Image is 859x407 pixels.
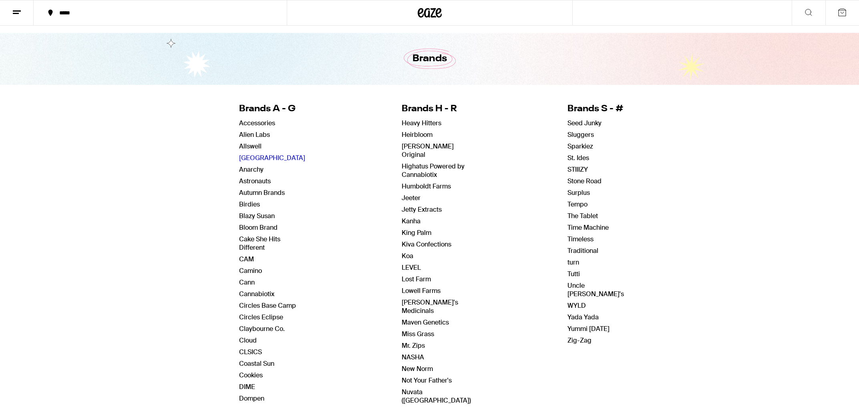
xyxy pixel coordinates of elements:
h4: Brands S - # [567,103,624,115]
a: Cann [239,278,255,287]
a: Cannabiotix [239,290,274,298]
a: Anarchy [239,165,264,174]
a: Mr. Zips [402,341,425,350]
a: Seed Junky [567,119,602,127]
a: [PERSON_NAME]'s Medicinals [402,298,458,315]
a: Zig-Zag [567,336,591,345]
a: Cake She Hits Different [239,235,280,252]
a: Stone Road [567,177,602,185]
a: Circles Base Camp [239,301,296,310]
a: Jetty Extracts [402,205,442,214]
a: Blazy Susan [239,212,275,220]
a: Kanha [402,217,420,225]
a: Alien Labs [239,130,270,139]
a: Surplus [567,188,590,197]
a: Allswell [239,142,262,150]
a: Miss Grass [402,330,434,338]
a: [GEOGRAPHIC_DATA] [239,154,305,162]
a: Time Machine [567,223,609,232]
a: Accessories [239,119,275,127]
a: [PERSON_NAME] Original [402,142,454,159]
a: STIIIZY [567,165,588,174]
a: turn [567,258,579,267]
a: Timeless [567,235,593,243]
a: Astronauts [239,177,271,185]
a: Tempo [567,200,587,209]
a: Yummi [DATE] [567,325,610,333]
a: Bloom Brand [239,223,278,232]
a: Camino [239,267,262,275]
a: Humboldt Farms [402,182,451,190]
a: Coastal Sun [239,359,274,368]
a: Jeeter [402,194,420,202]
a: St. Ides [567,154,589,162]
a: Traditional [567,247,598,255]
a: CLSICS [239,348,262,356]
a: King Palm [402,229,431,237]
a: Dompen [239,394,264,403]
a: Birdies [239,200,260,209]
a: Uncle [PERSON_NAME]'s [567,281,624,298]
h4: Brands H - R [402,103,471,115]
a: CAM [239,255,254,263]
a: LEVEL [402,263,421,272]
a: Cloud [239,336,257,345]
span: Hi. Need any help? [5,6,58,12]
a: NASHA [402,353,424,361]
a: Cookies [239,371,263,379]
a: Nuvata ([GEOGRAPHIC_DATA]) [402,388,471,405]
a: Circles Eclipse [239,313,283,321]
a: Highatus Powered by Cannabiotix [402,162,465,179]
a: New Norm [402,365,433,373]
a: Sluggers [567,130,594,139]
a: Lowell Farms [402,287,441,295]
a: DIME [239,383,255,391]
a: Lost Farm [402,275,431,283]
a: Tutti [567,270,580,278]
a: Kiva Confections [402,240,451,249]
a: Koa [402,252,413,260]
a: Heavy Hitters [402,119,441,127]
h1: Brands [412,52,447,66]
a: WYLD [567,301,586,310]
a: Not Your Father's [402,376,452,385]
a: The Tablet [567,212,598,220]
a: Sparkiez [567,142,593,150]
a: Heirbloom [402,130,433,139]
h4: Brands A - G [239,103,305,115]
a: Maven Genetics [402,318,449,327]
a: Yada Yada [567,313,599,321]
a: Autumn Brands [239,188,285,197]
a: Claybourne Co. [239,325,285,333]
